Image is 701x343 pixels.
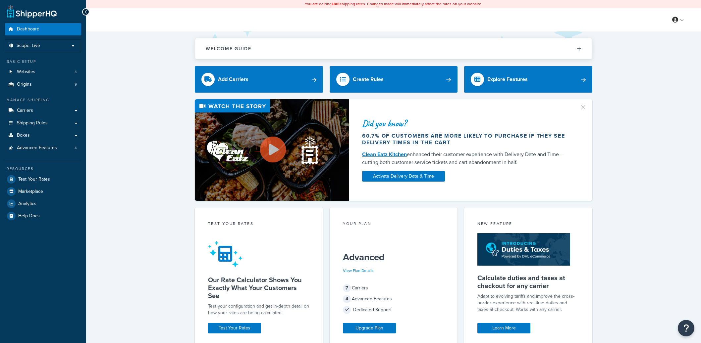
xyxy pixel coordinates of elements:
span: Help Docs [18,213,40,219]
li: Advanced Features [5,142,81,154]
span: Boxes [17,133,30,138]
div: enhanced their customer experience with Delivery Date and Time — cutting both customer service ti... [362,150,571,166]
span: 4 [343,295,351,303]
h5: Our Rate Calculator Shows You Exactly What Your Customers See [208,276,310,300]
button: Open Resource Center [678,320,694,336]
a: Analytics [5,198,81,210]
a: Create Rules [330,66,458,93]
div: Did you know? [362,119,571,128]
a: Origins9 [5,78,81,91]
a: Activate Delivery Date & Time [362,171,445,182]
a: Help Docs [5,210,81,222]
span: 4 [75,69,77,75]
div: Basic Setup [5,59,81,64]
button: Welcome Guide [195,38,592,59]
a: Test Your Rates [208,323,261,333]
span: Origins [17,82,32,87]
div: Add Carriers [218,75,248,84]
div: Test your rates [208,221,310,228]
div: 60.7% of customers are more likely to purchase if they see delivery times in the cart [362,133,571,146]
a: Upgrade Plan [343,323,396,333]
div: Create Rules [353,75,384,84]
h2: Welcome Guide [206,46,251,51]
li: Websites [5,66,81,78]
div: Dedicated Support [343,305,445,315]
li: Origins [5,78,81,91]
div: Your Plan [343,221,445,228]
h5: Advanced [343,252,445,263]
span: Test Your Rates [18,177,50,182]
div: Manage Shipping [5,97,81,103]
span: Dashboard [17,26,39,32]
h5: Calculate duties and taxes at checkout for any carrier [477,274,579,290]
a: Explore Features [464,66,592,93]
span: Carriers [17,108,33,113]
div: Test your configuration and get in-depth detail on how your rates are being calculated. [208,303,310,316]
span: 4 [75,145,77,151]
img: Video thumbnail [195,99,349,201]
a: Learn More [477,323,530,333]
span: Analytics [18,201,36,207]
div: New Feature [477,221,579,228]
a: Dashboard [5,23,81,35]
a: Add Carriers [195,66,323,93]
span: Marketplace [18,189,43,194]
a: Boxes [5,129,81,142]
a: Marketplace [5,186,81,197]
a: Clean Eatz Kitchen [362,150,407,158]
span: 9 [75,82,77,87]
a: Carriers [5,105,81,117]
div: Carriers [343,283,445,293]
a: Advanced Features4 [5,142,81,154]
span: Advanced Features [17,145,57,151]
div: Advanced Features [343,294,445,304]
span: Shipping Rules [17,120,48,126]
span: Scope: Live [17,43,40,49]
div: Explore Features [487,75,528,84]
div: Resources [5,166,81,172]
span: Websites [17,69,35,75]
a: Test Your Rates [5,173,81,185]
a: Shipping Rules [5,117,81,129]
p: Adapt to evolving tariffs and improve the cross-border experience with real-time duties and taxes... [477,293,579,313]
a: View Plan Details [343,268,374,274]
a: Websites4 [5,66,81,78]
span: 7 [343,284,351,292]
b: LIVE [332,1,340,7]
